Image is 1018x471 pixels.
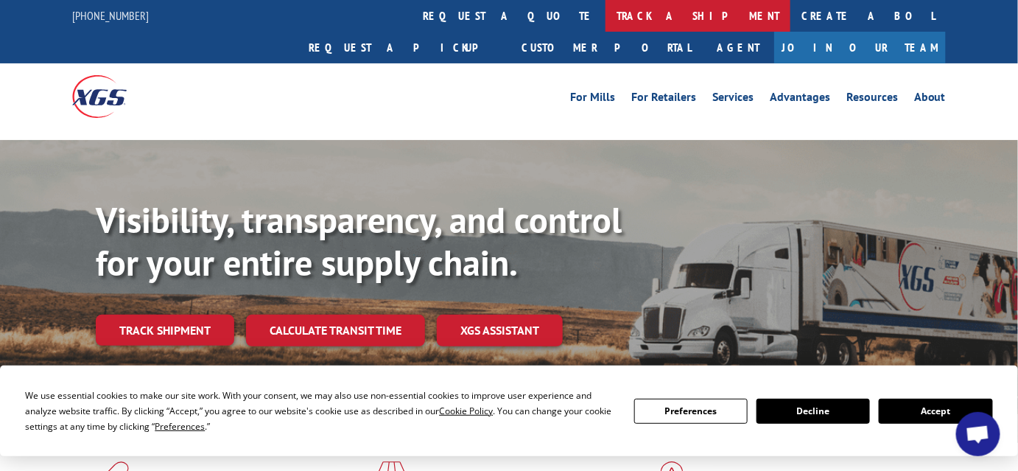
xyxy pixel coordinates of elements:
span: Cookie Policy [439,405,493,417]
div: We use essential cookies to make our site work. With your consent, we may also use non-essential ... [25,388,616,434]
a: Agent [702,32,774,63]
a: Customer Portal [510,32,702,63]
a: Request a pickup [298,32,510,63]
a: Calculate transit time [246,315,425,346]
b: Visibility, transparency, and control for your entire supply chain. [96,197,622,285]
a: For Retailers [631,91,696,108]
a: For Mills [570,91,615,108]
span: Preferences [155,420,205,433]
button: Decline [757,399,870,424]
button: Preferences [634,399,748,424]
a: About [914,91,946,108]
a: XGS ASSISTANT [437,315,563,346]
button: Accept [879,399,992,424]
a: Services [712,91,754,108]
a: Advantages [770,91,830,108]
a: [PHONE_NUMBER] [72,8,149,23]
div: Open chat [956,412,1000,456]
a: Join Our Team [774,32,946,63]
a: Track shipment [96,315,234,346]
a: Resources [846,91,898,108]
